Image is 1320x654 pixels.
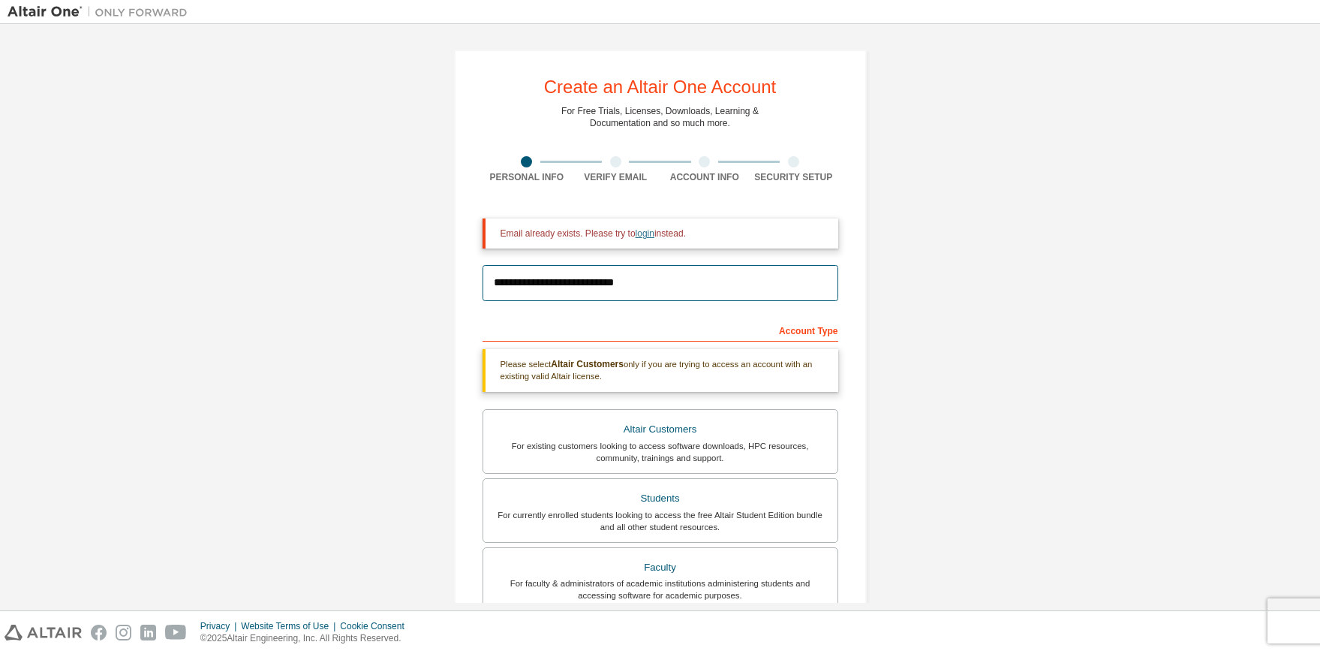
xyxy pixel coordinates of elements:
div: For Free Trials, Licenses, Downloads, Learning & Documentation and so much more. [561,105,759,129]
div: For currently enrolled students looking to access the free Altair Student Edition bundle and all ... [492,509,828,533]
div: Faculty [492,557,828,578]
div: Privacy [200,620,241,632]
div: Website Terms of Use [241,620,340,632]
div: Create an Altair One Account [544,78,777,96]
div: Altair Customers [492,419,828,440]
a: login [636,228,654,239]
div: Account Info [660,171,750,183]
div: For existing customers looking to access software downloads, HPC resources, community, trainings ... [492,440,828,464]
div: Personal Info [483,171,572,183]
div: Please select only if you are trying to access an account with an existing valid Altair license. [483,349,838,392]
p: © 2025 Altair Engineering, Inc. All Rights Reserved. [200,632,413,645]
img: instagram.svg [116,625,131,640]
b: Altair Customers [551,359,624,369]
div: Cookie Consent [340,620,413,632]
div: For faculty & administrators of academic institutions administering students and accessing softwa... [492,577,828,601]
img: youtube.svg [165,625,187,640]
img: Altair One [8,5,195,20]
div: Email already exists. Please try to instead. [501,228,826,240]
div: Account Type [483,318,838,342]
img: linkedin.svg [140,625,156,640]
img: altair_logo.svg [5,625,82,640]
div: Security Setup [749,171,838,183]
img: facebook.svg [91,625,107,640]
div: Students [492,488,828,509]
div: Verify Email [571,171,660,183]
